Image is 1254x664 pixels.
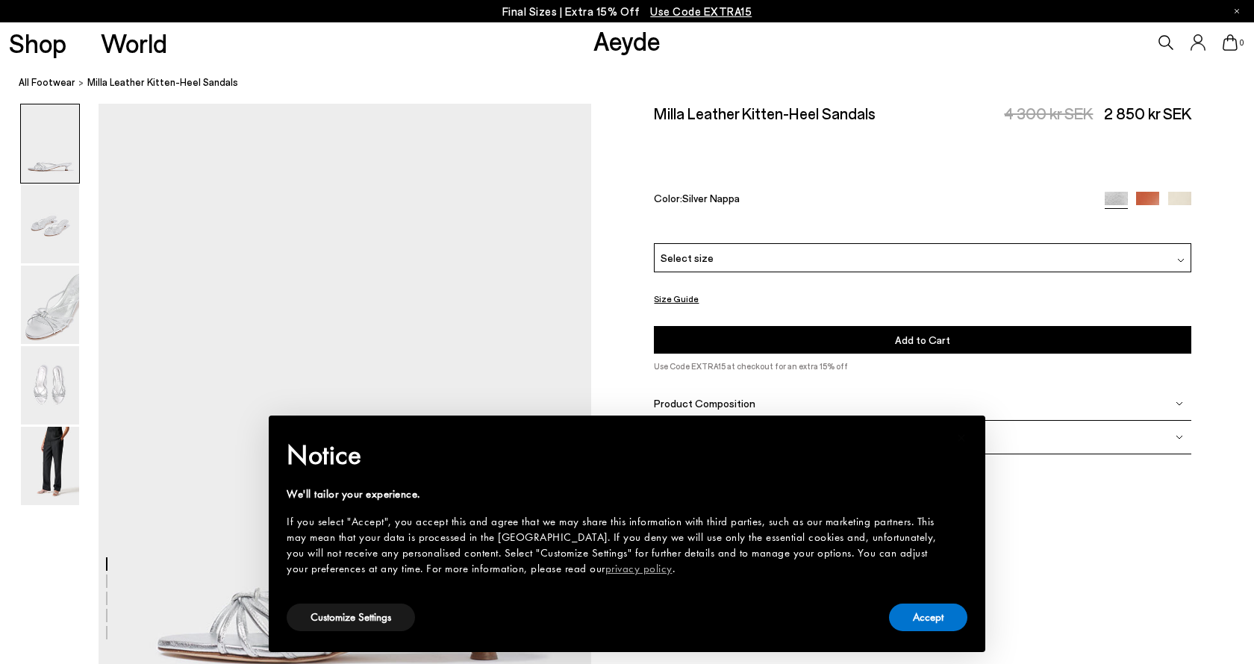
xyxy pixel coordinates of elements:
p: Final Sizes | Extra 15% Off [502,2,752,21]
button: Close this notice [943,420,979,456]
img: Milla Leather Kitten-Heel Sandals - Image 1 [21,104,79,183]
nav: breadcrumb [19,63,1254,104]
span: Add to Cart [895,333,950,346]
span: Navigate to /collections/ss25-final-sizes [650,4,752,18]
div: If you select "Accept", you accept this and agree that we may share this information with third p... [287,514,943,577]
img: svg%3E [1177,257,1185,264]
a: privacy policy [605,561,673,576]
span: 2 850 kr SEK [1104,104,1191,122]
p: Use Code EXTRA15 at checkout for an extra 15% off [654,360,1191,373]
img: Milla Leather Kitten-Heel Sandals - Image 3 [21,266,79,344]
div: We'll tailor your experience. [287,486,943,502]
button: Customize Settings [287,604,415,631]
h2: Notice [287,436,943,474]
div: Color: [654,192,1087,209]
img: svg%3E [1176,400,1183,407]
button: Accept [889,604,967,631]
a: 0 [1223,34,1238,51]
a: Aeyde [593,25,661,56]
img: Milla Leather Kitten-Heel Sandals - Image 2 [21,185,79,263]
img: svg%3E [1176,433,1183,441]
span: 0 [1238,39,1245,47]
img: Milla Leather Kitten-Heel Sandals - Image 5 [21,427,79,505]
a: All Footwear [19,75,75,90]
span: Product Composition [654,397,755,410]
a: World [101,30,167,56]
span: Select size [661,250,714,266]
span: 4 300 kr SEK [1004,104,1093,122]
span: × [957,426,967,449]
button: Add to Cart [654,326,1191,354]
span: Silver Nappa [682,192,740,204]
button: Size Guide [654,289,699,308]
h2: Milla Leather Kitten-Heel Sandals [654,104,876,122]
span: Milla Leather Kitten-Heel Sandals [87,75,238,90]
img: Milla Leather Kitten-Heel Sandals - Image 4 [21,346,79,425]
a: Shop [9,30,66,56]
